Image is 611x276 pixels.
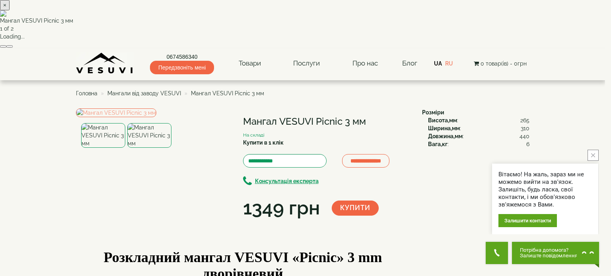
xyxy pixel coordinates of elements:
[231,54,269,73] a: Товари
[428,140,529,148] div: :
[434,60,442,67] a: UA
[498,214,557,227] div: Залишити контакти
[526,140,529,148] span: 6
[81,123,125,148] img: Мангал VESUVI Picnic 3 мм
[512,242,599,264] button: Chat button
[76,52,134,74] img: Завод VESUVI
[481,60,527,67] span: 0 товар(ів) - 0грн
[498,171,592,208] div: Вітаємо! На жаль, зараз ми не можемо вийти на зв'язок. Залишіть, будь ласка, свої контакти, і ми ...
[486,242,508,264] button: Get Call button
[422,109,444,116] b: Розміри
[243,116,410,127] h1: Мангал VESUVI Picnic 3 мм
[520,247,578,253] span: Потрібна допомога?
[428,141,448,147] b: Вага,кг
[150,53,214,61] a: 0674586340
[428,125,460,131] b: Ширина,мм
[428,116,529,124] div: :
[76,108,156,117] img: Мангал VESUVI Picnic 3 мм
[520,132,529,140] span: 440
[428,133,463,139] b: Довжина,мм
[76,90,97,97] a: Головна
[428,132,529,140] div: :
[521,124,529,132] span: 310
[150,61,214,74] span: Передзвоніть мені
[332,201,379,216] button: Купити
[191,90,264,97] span: Мангал VESUVI Picnic 3 мм
[428,117,457,124] b: Висота,мм
[285,54,328,73] a: Послуги
[445,60,453,67] a: RU
[520,116,529,124] span: 265
[243,195,320,222] div: 1349 грн
[588,150,599,161] button: close button
[107,90,181,97] a: Мангали від заводу VESUVI
[471,59,529,68] button: 0 товар(ів) - 0грн
[127,123,171,148] img: Мангал VESUVI Picnic 3 мм
[6,45,13,48] button: Next (Right arrow key)
[243,132,265,138] small: На складі
[344,54,386,73] a: Про нас
[520,253,578,259] span: Залиште повідомлення
[402,59,417,67] a: Блог
[255,178,319,184] b: Консультація експерта
[428,124,529,132] div: :
[243,139,284,147] label: Купити в 1 клік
